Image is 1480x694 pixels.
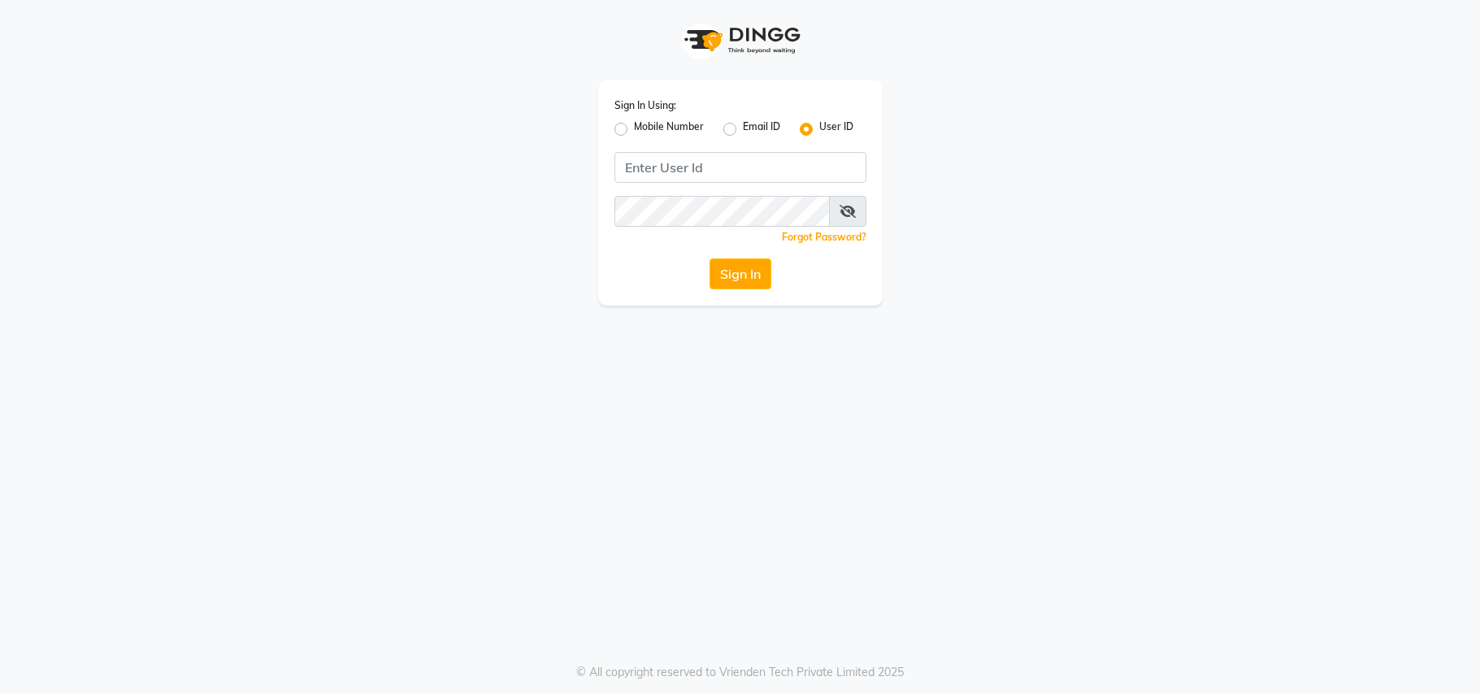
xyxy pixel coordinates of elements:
label: User ID [819,119,853,139]
button: Sign In [710,258,771,289]
label: Mobile Number [634,119,704,139]
img: logo1.svg [675,16,805,64]
label: Email ID [743,119,780,139]
input: Username [614,152,866,183]
a: Forgot Password? [782,231,866,243]
label: Sign In Using: [614,98,676,113]
input: Username [614,196,830,227]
